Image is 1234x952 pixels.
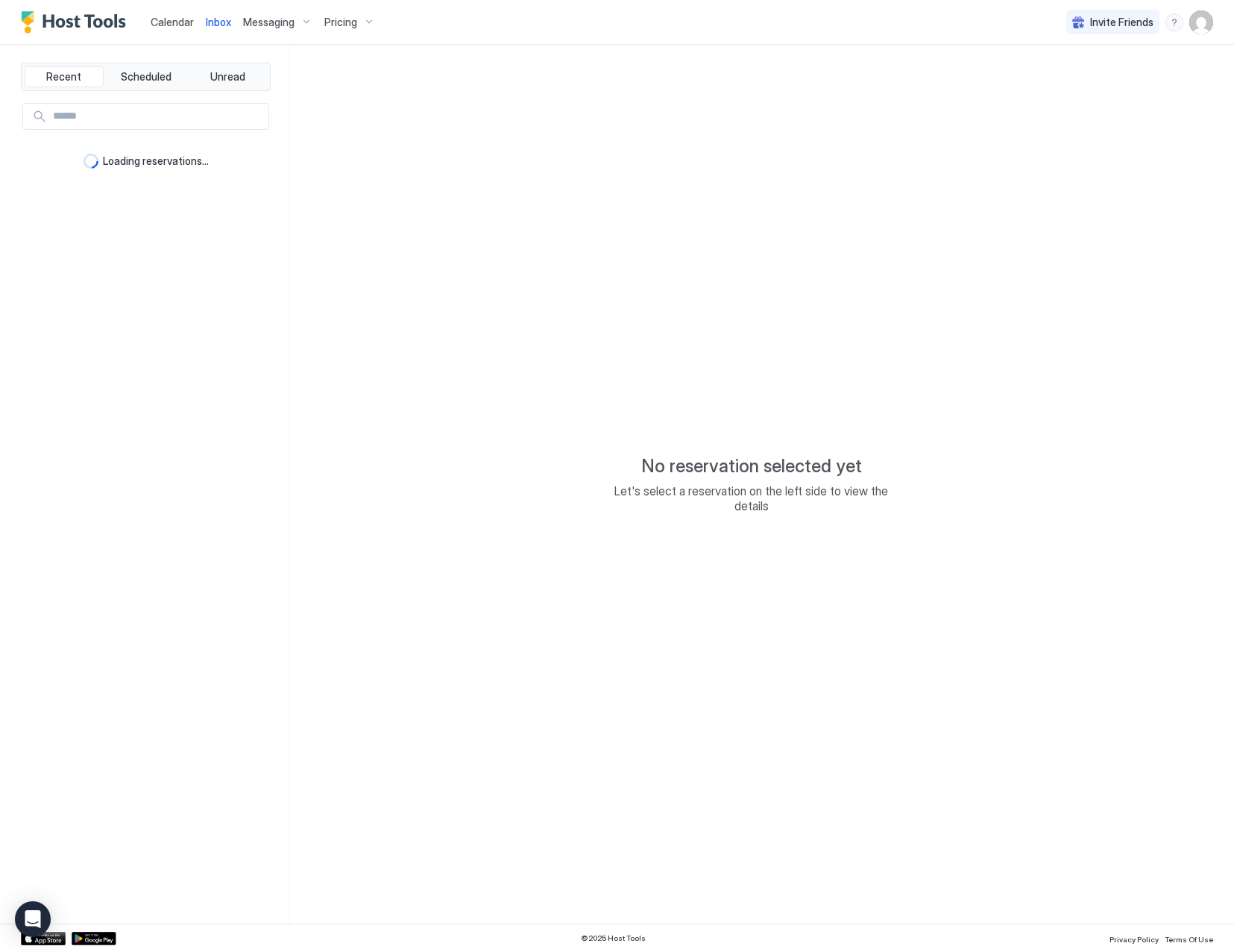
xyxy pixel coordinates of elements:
[581,933,646,943] span: © 2025 Host Tools
[1165,13,1183,31] div: menu
[206,16,231,28] span: Inbox
[1165,930,1213,946] a: Terms Of Use
[1165,935,1213,944] span: Terms Of Use
[103,154,209,168] span: Loading reservations...
[1109,935,1159,944] span: Privacy Policy
[243,16,295,29] span: Messaging
[84,154,98,169] div: loading
[25,66,104,87] button: Recent
[206,14,231,30] a: Inbox
[21,932,66,945] a: App Store
[324,16,357,29] span: Pricing
[72,932,116,945] a: Google Play Store
[21,63,271,91] div: tab-group
[21,11,133,34] a: Host Tools Logo
[1109,930,1159,946] a: Privacy Policy
[188,66,267,87] button: Unread
[151,16,194,28] span: Calendar
[641,455,862,477] span: No reservation selected yet
[107,66,186,87] button: Scheduled
[602,483,901,513] span: Let's select a reservation on the left side to view the details
[121,70,171,84] span: Scheduled
[1090,16,1153,29] span: Invite Friends
[47,104,268,129] input: Input Field
[46,70,81,84] span: Recent
[15,901,51,937] div: Open Intercom Messenger
[1189,10,1213,34] div: User profile
[151,14,194,30] a: Calendar
[210,70,245,84] span: Unread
